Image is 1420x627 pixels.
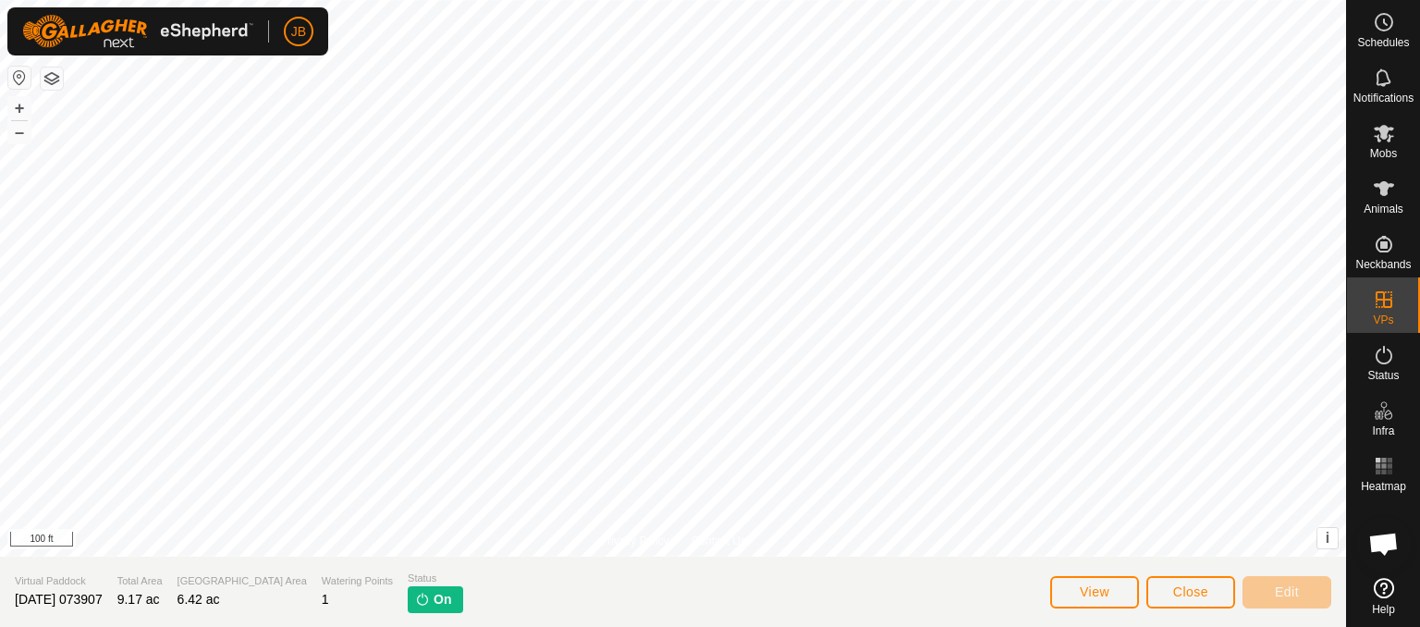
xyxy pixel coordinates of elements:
span: [DATE] 073907 [15,592,103,607]
span: Status [408,571,462,586]
span: Infra [1372,425,1394,436]
span: [GEOGRAPHIC_DATA] Area [177,573,307,589]
span: Virtual Paddock [15,573,103,589]
span: Heatmap [1361,481,1406,492]
span: 6.42 ac [177,592,220,607]
span: 9.17 ac [117,592,160,607]
button: Close [1146,576,1235,609]
button: Edit [1242,576,1331,609]
button: + [8,97,31,119]
span: VPs [1373,314,1393,326]
span: i [1326,530,1329,546]
span: Animals [1364,203,1403,215]
span: Edit [1275,584,1299,599]
span: Schedules [1357,37,1409,48]
div: Open chat [1356,516,1412,572]
span: JB [291,22,306,42]
a: Privacy Policy [600,533,669,549]
span: 1 [322,592,329,607]
button: – [8,121,31,143]
span: On [434,590,451,609]
img: turn-on [415,592,430,607]
button: Reset Map [8,67,31,89]
span: Help [1372,604,1395,615]
span: Total Area [117,573,163,589]
span: View [1080,584,1109,599]
button: View [1050,576,1139,609]
span: Mobs [1370,148,1397,159]
span: Notifications [1353,92,1414,104]
span: Neckbands [1355,259,1411,270]
button: i [1317,528,1338,548]
span: Status [1367,370,1399,381]
img: Gallagher Logo [22,15,253,48]
button: Map Layers [41,68,63,90]
a: Contact Us [692,533,746,549]
span: Close [1173,584,1208,599]
a: Help [1347,571,1420,622]
span: Watering Points [322,573,393,589]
